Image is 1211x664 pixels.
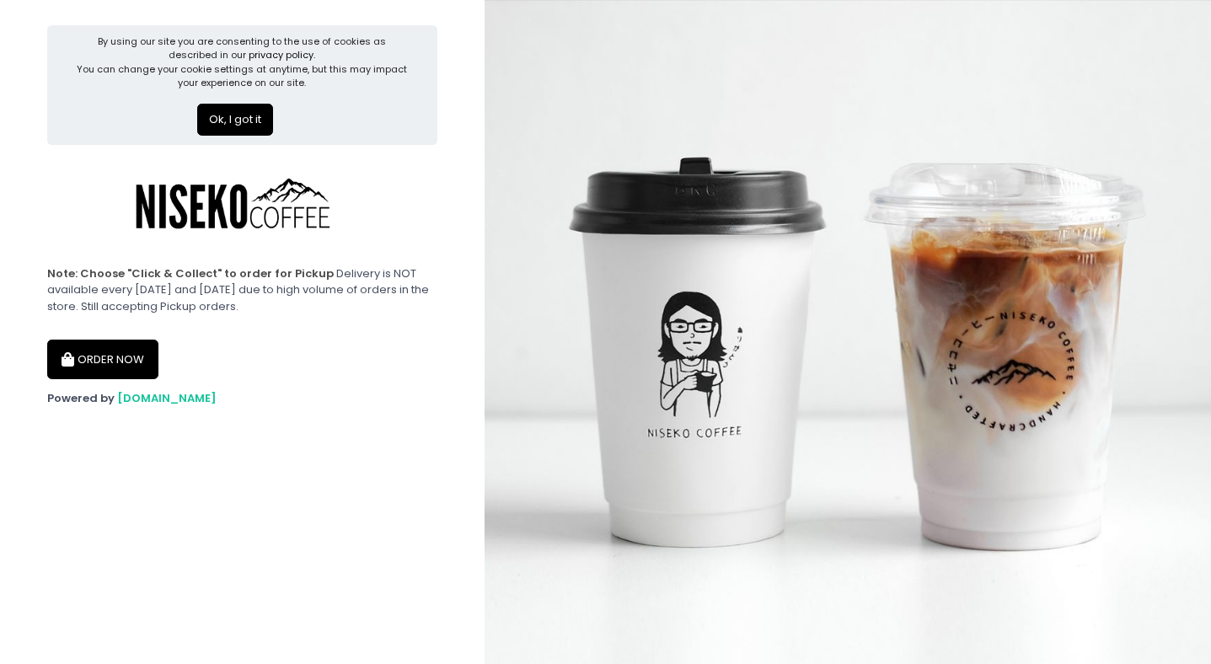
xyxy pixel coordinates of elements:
[113,156,366,254] img: Niseko Coffee
[47,340,158,380] button: ORDER NOW
[197,104,273,136] button: Ok, I got it
[47,390,437,407] div: Powered by
[47,265,334,281] b: Note: Choose "Click & Collect" to order for Pickup
[117,390,217,406] a: [DOMAIN_NAME]
[47,265,437,315] div: Delivery is NOT available every [DATE] and [DATE] due to high volume of orders in the store. Stil...
[76,35,410,90] div: By using our site you are consenting to the use of cookies as described in our You can change you...
[249,48,315,62] a: privacy policy.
